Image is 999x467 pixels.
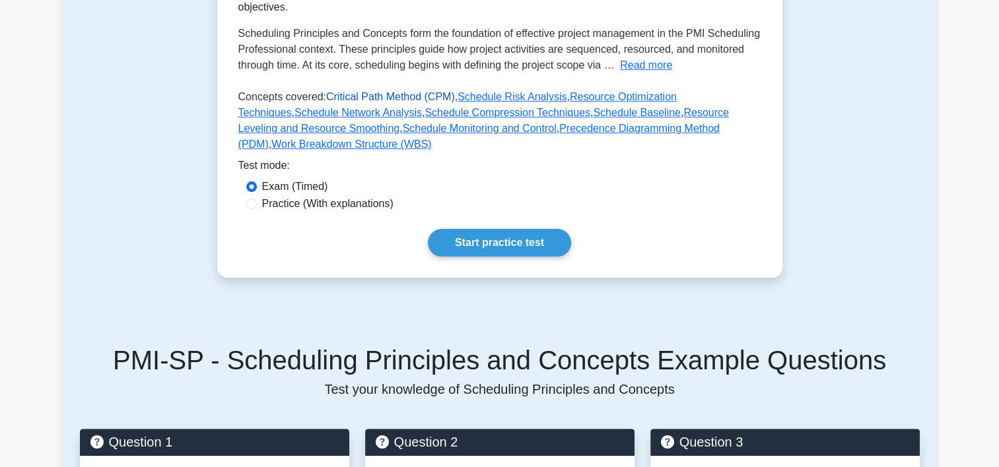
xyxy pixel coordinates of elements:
a: Schedule Baseline [593,107,681,118]
label: Practice (With explanations) [262,196,394,212]
h5: PMI-SP - Scheduling Principles and Concepts Example Questions [80,344,920,376]
a: Work Breakdown Structure (WBS) [271,139,431,150]
p: Test your knowledge of Scheduling Principles and Concepts [80,381,920,397]
h5: Question 1 [90,434,339,450]
h5: Question 2 [376,434,624,450]
a: Critical Path Method (CPM) [326,91,455,102]
a: Schedule Network Analysis [294,107,422,118]
button: Read more [620,57,672,73]
span: Scheduling Principles and Concepts form the foundation of effective project management in the PMI... [238,28,760,71]
a: Schedule Monitoring and Control [403,123,557,134]
h5: Question 3 [661,434,909,450]
p: Concepts covered: , , , , , , , , , [238,89,761,158]
div: Test mode: [238,158,761,179]
label: Exam (Timed) [262,179,328,195]
a: Schedule Compression Techniques [425,107,590,118]
a: Schedule Risk Analysis [458,91,567,102]
a: Start practice test [428,229,571,257]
